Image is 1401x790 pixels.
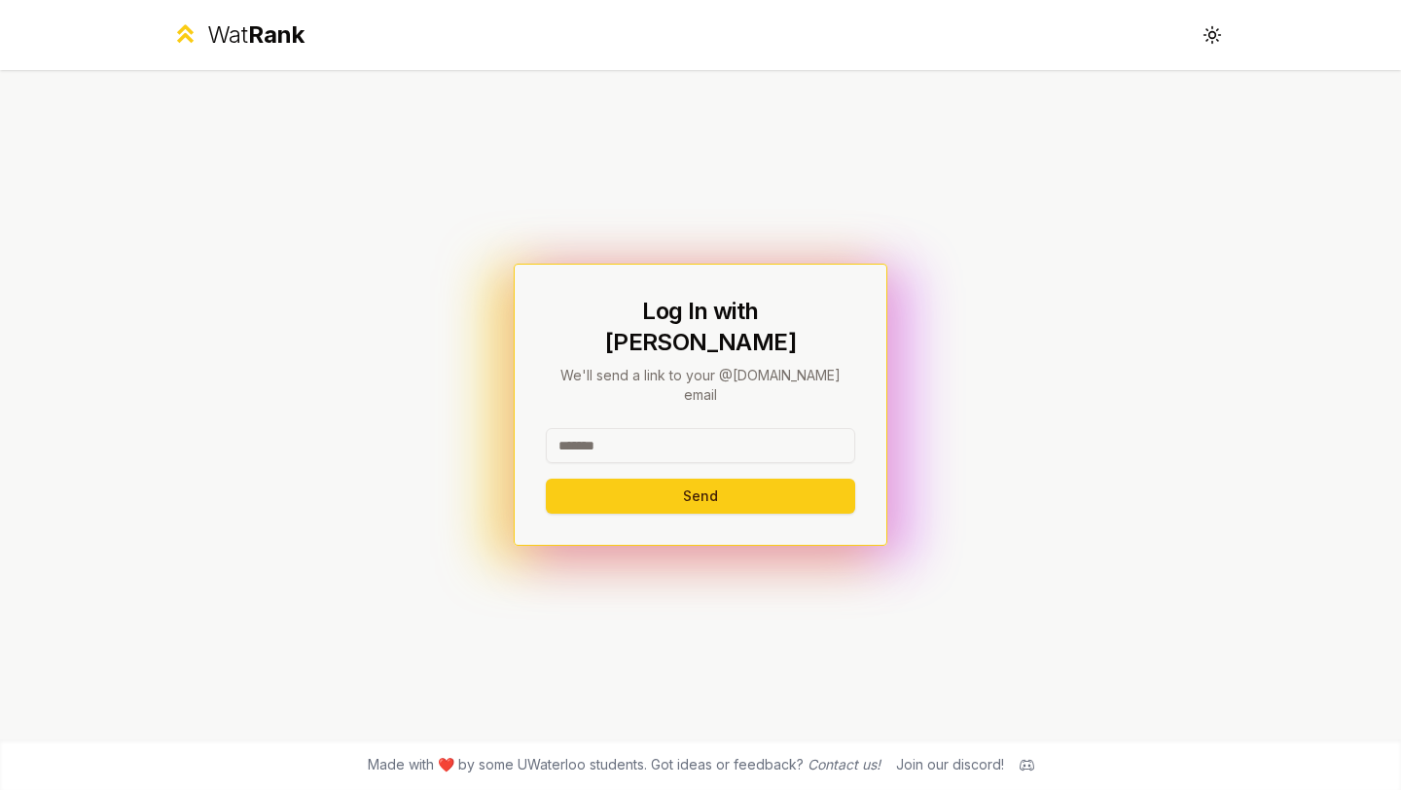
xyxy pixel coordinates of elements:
[248,20,305,49] span: Rank
[546,296,855,358] h1: Log In with [PERSON_NAME]
[896,755,1004,774] div: Join our discord!
[207,19,305,51] div: Wat
[546,366,855,405] p: We'll send a link to your @[DOMAIN_NAME] email
[546,479,855,514] button: Send
[368,755,880,774] span: Made with ❤️ by some UWaterloo students. Got ideas or feedback?
[171,19,305,51] a: WatRank
[808,756,880,772] a: Contact us!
